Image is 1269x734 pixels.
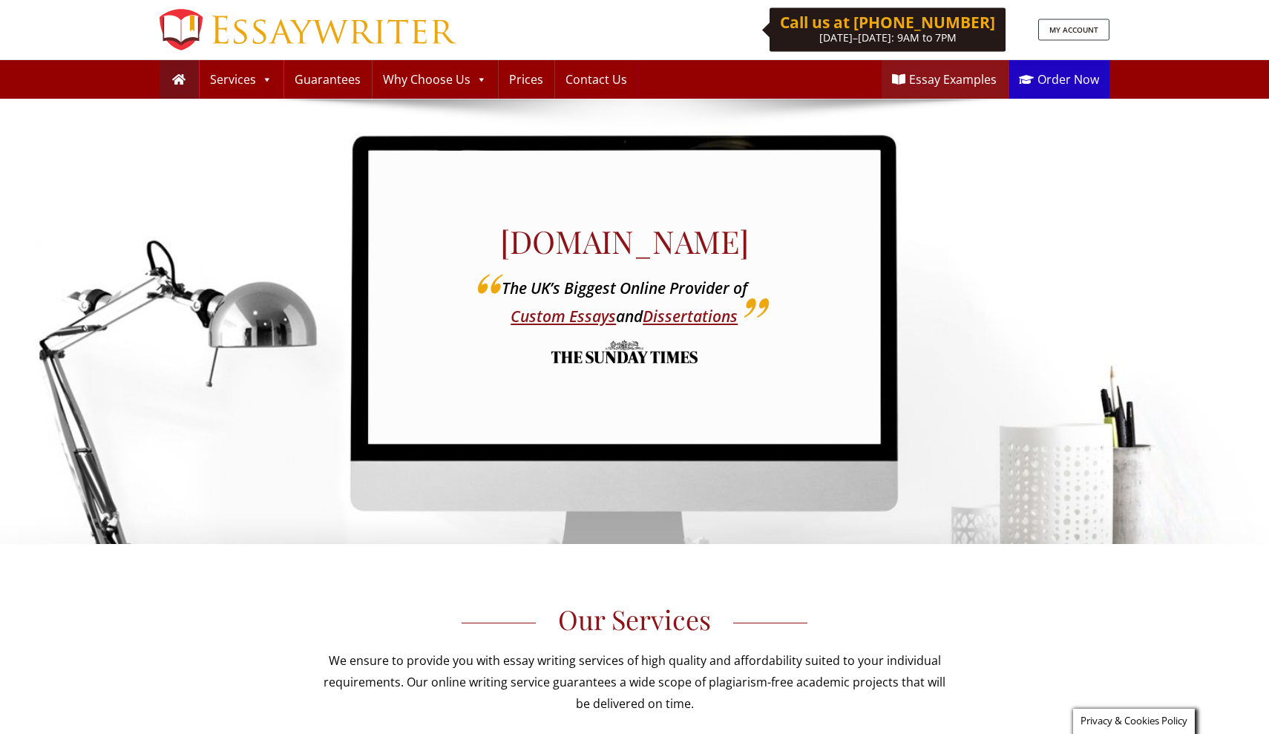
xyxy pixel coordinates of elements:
a: Prices [499,60,554,99]
span: Privacy & Cookies Policy [1081,714,1187,727]
span: [DATE]–[DATE]: 9AM to 7PM [819,30,957,45]
a: Guarantees [284,60,371,99]
b: Call us at [PHONE_NUMBER] [780,12,995,33]
i: The UK’s Biggest Online Provider of and [502,278,747,327]
img: the sunday times [550,331,698,373]
a: Order Now [1009,60,1109,99]
a: MY ACCOUNT [1038,19,1109,41]
a: Services [200,60,283,99]
a: Contact Us [555,60,637,99]
a: Custom Essays [511,306,616,327]
a: Dissertations [643,306,738,327]
a: Why Choose Us [373,60,497,99]
p: We ensure to provide you with essay writing services of high quality and affordability suited to ... [315,650,954,714]
a: Essay Examples [882,60,1007,99]
h1: [DOMAIN_NAME] [500,223,749,260]
h3: Our Services [315,603,954,635]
